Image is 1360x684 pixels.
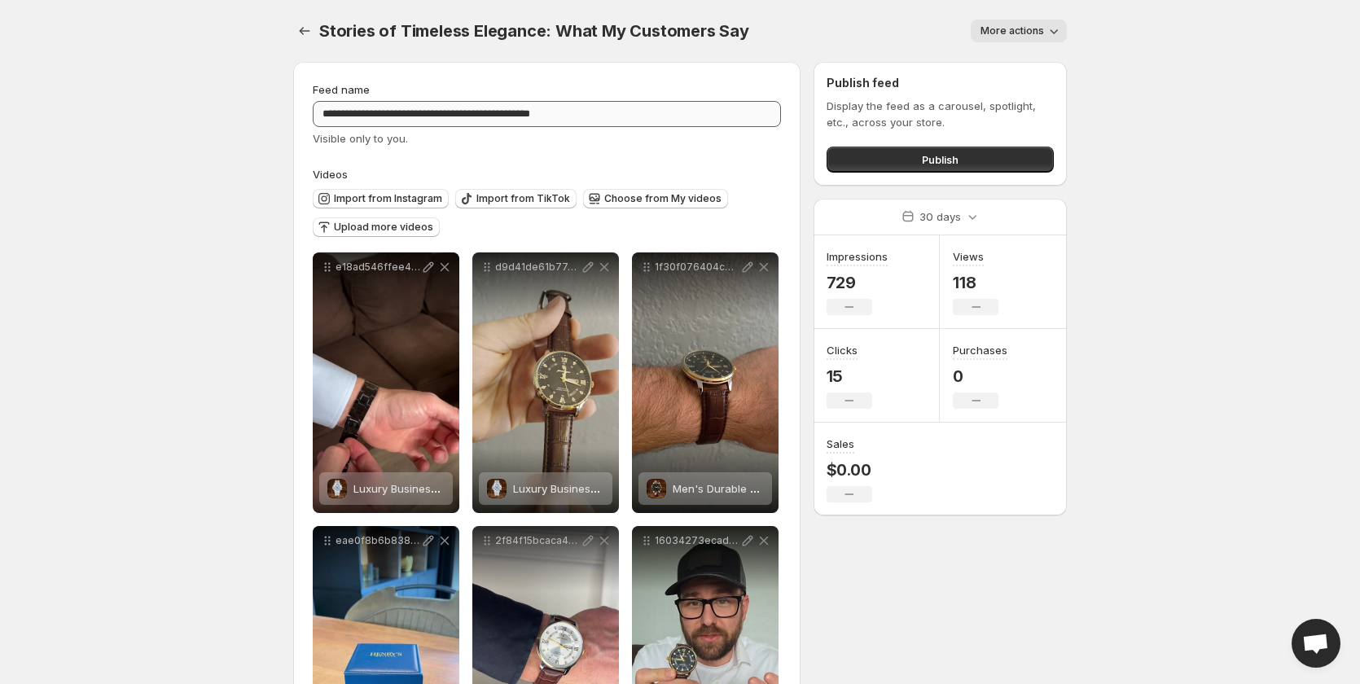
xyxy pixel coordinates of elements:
span: Import from TikTok [476,192,570,205]
div: d9d41de61b774ecdb88aab8e51959b36Luxury Business Men's WatchLuxury Business Men's Watch [472,252,619,513]
h3: Sales [827,436,854,452]
p: eae0f8b6b8384d29bdb66c896f6ef89f 1 [336,534,420,547]
p: $0.00 [827,460,872,480]
button: Settings [293,20,316,42]
div: 1f30f076404c413585863c2093e96eadMen's Durable Luminous WatchMen's Durable Luminous Watch [632,252,779,513]
span: Stories of Timeless Elegance: What My Customers Say [319,21,749,41]
h3: Purchases [953,342,1007,358]
span: Men's Durable Luminous Watch [673,482,835,495]
span: Upload more videos [334,221,433,234]
img: Luxury Business Men's Watch [327,479,347,498]
span: Feed name [313,83,370,96]
span: Luxury Business Men's Watch [513,482,666,495]
span: Publish [922,151,959,168]
button: Import from TikTok [455,189,577,208]
p: 118 [953,273,998,292]
button: Publish [827,147,1054,173]
p: 0 [953,366,1007,386]
p: 30 days [919,208,961,225]
img: Luxury Business Men's Watch [487,479,507,498]
p: 16034273ecad48929efdf6109f541050 [655,534,739,547]
h3: Impressions [827,248,888,265]
p: d9d41de61b774ecdb88aab8e51959b36 [495,261,580,274]
span: Visible only to you. [313,132,408,145]
p: 729 [827,273,888,292]
p: 15 [827,366,872,386]
button: Choose from My videos [583,189,728,208]
span: Import from Instagram [334,192,442,205]
p: 2f84f15bcaca4aca92e6f3fb0f5be6f3 [495,534,580,547]
h3: Clicks [827,342,858,358]
h3: Views [953,248,984,265]
span: Luxury Business Men's Watch [353,482,507,495]
p: e18ad546ffee4b9aaa8539f26fb1e6e5 [336,261,420,274]
p: 1f30f076404c413585863c2093e96ead [655,261,739,274]
a: Open chat [1292,619,1340,668]
h2: Publish feed [827,75,1054,91]
img: Men's Durable Luminous Watch [647,479,666,498]
span: More actions [981,24,1044,37]
span: Choose from My videos [604,192,722,205]
button: Import from Instagram [313,189,449,208]
div: e18ad546ffee4b9aaa8539f26fb1e6e5Luxury Business Men's WatchLuxury Business Men's Watch [313,252,459,513]
p: Display the feed as a carousel, spotlight, etc., across your store. [827,98,1054,130]
button: Upload more videos [313,217,440,237]
span: Videos [313,168,348,181]
button: More actions [971,20,1067,42]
